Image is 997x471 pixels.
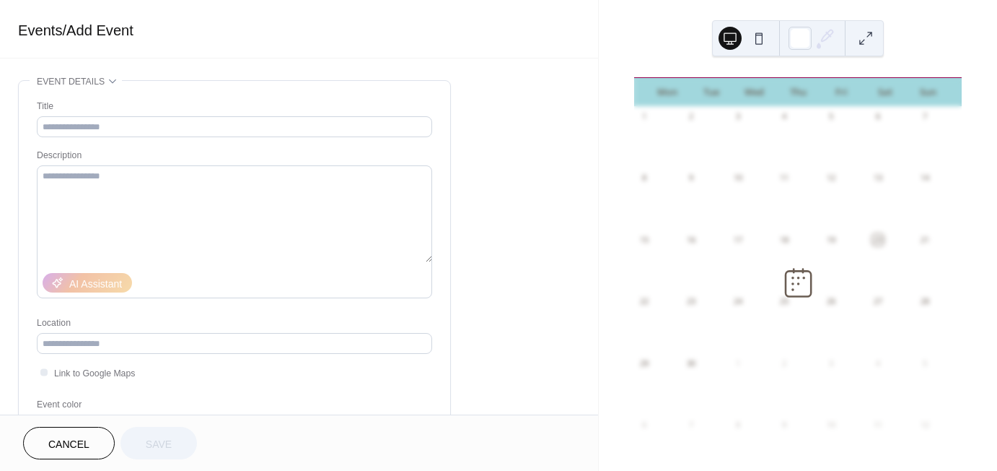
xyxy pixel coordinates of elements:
div: Title [37,99,429,114]
div: 9 [779,419,790,430]
div: 7 [919,111,930,122]
div: 6 [872,111,883,122]
div: Wed [733,78,776,107]
div: 18 [779,234,790,245]
div: Tue [689,78,732,107]
div: 10 [732,173,743,183]
div: 11 [872,419,883,430]
div: 5 [826,111,837,122]
div: Mon [646,78,689,107]
div: 30 [685,358,696,368]
div: 2 [685,111,696,122]
div: 19 [826,234,837,245]
div: Thu [776,78,820,107]
div: 3 [826,358,837,368]
div: 27 [872,296,883,307]
div: 8 [638,173,649,183]
div: 21 [919,234,930,245]
div: 22 [638,296,649,307]
div: 10 [826,419,837,430]
a: Events [18,22,62,38]
button: Cancel [23,427,115,459]
div: 14 [919,173,930,183]
div: Location [37,316,429,331]
div: 16 [685,234,696,245]
div: 11 [779,173,790,183]
div: 12 [826,173,837,183]
div: 1 [732,358,743,368]
span: Cancel [48,437,89,452]
div: 9 [685,173,696,183]
div: 3 [732,111,743,122]
div: 28 [919,296,930,307]
div: 6 [638,419,649,430]
div: 26 [826,296,837,307]
div: 13 [872,173,883,183]
div: 24 [732,296,743,307]
div: Sat [863,78,906,107]
div: 2 [779,358,790,368]
div: 15 [638,234,649,245]
div: 4 [779,111,790,122]
div: Description [37,148,429,163]
div: 25 [779,296,790,307]
span: / Add Event [62,22,133,38]
span: Link to Google Maps [54,366,135,381]
div: 17 [732,234,743,245]
div: Event color [37,397,145,412]
div: 23 [685,296,696,307]
div: 1 [638,111,649,122]
div: Fri [820,78,863,107]
div: 8 [732,419,743,430]
div: 29 [638,358,649,368]
div: 12 [919,419,930,430]
div: Sun [907,78,950,107]
div: 4 [872,358,883,368]
span: Event details [37,74,105,90]
div: 20 [872,234,883,245]
div: 5 [919,358,930,368]
div: 7 [685,419,696,430]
